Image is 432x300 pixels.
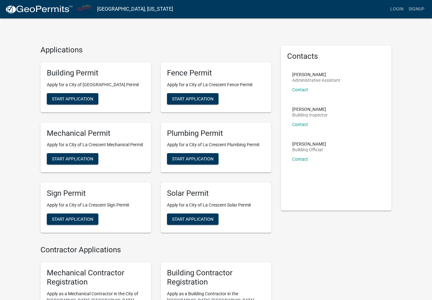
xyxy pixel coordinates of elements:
h5: Solar Permit [167,189,265,198]
p: Apply for a City of La Crescent Solar Permit [167,202,265,208]
span: Start Application [172,156,213,161]
span: Start Application [52,156,93,161]
a: [GEOGRAPHIC_DATA], [US_STATE] [97,4,173,15]
a: Login [388,3,406,15]
p: [PERSON_NAME] [292,142,326,146]
button: Start Application [167,93,219,105]
button: Start Application [47,153,98,165]
h4: Contractor Applications [40,245,271,255]
h5: Building Contractor Registration [167,268,265,287]
p: [PERSON_NAME] [292,107,328,111]
h5: Building Permit [47,69,145,78]
p: Apply for a City of [GEOGRAPHIC_DATA] Permit [47,81,145,88]
wm-workflow-list-section: Applications [40,45,271,238]
button: Start Application [167,153,219,165]
a: Contact [292,87,308,92]
p: [PERSON_NAME] [292,72,340,77]
p: Apply for a City of La Crescent Fence Permit [167,81,265,88]
img: City of La Crescent, Minnesota [78,5,92,13]
span: Start Application [52,217,93,222]
span: Start Application [52,96,93,101]
h5: Contacts [287,52,385,61]
button: Start Application [47,213,98,225]
a: Contact [292,157,308,162]
h4: Applications [40,45,271,55]
span: Start Application [172,96,213,101]
h5: Mechanical Permit [47,129,145,138]
button: Start Application [47,93,98,105]
button: Start Application [167,213,219,225]
p: Building Inspector [292,113,328,117]
h5: Plumbing Permit [167,129,265,138]
span: Start Application [172,217,213,222]
h5: Sign Permit [47,189,145,198]
p: Apply for a City of La Crescent Sign Permit [47,202,145,208]
a: Signup [406,3,427,15]
p: Administrative Assistant [292,78,340,82]
a: Contact [292,122,308,127]
p: Building Official [292,147,326,152]
h5: Mechanical Contractor Registration [47,268,145,287]
h5: Fence Permit [167,69,265,78]
p: Apply for a City of La Crescent Mechanical Permit [47,141,145,148]
p: Apply for a City of La Crescent Plumbing Permit [167,141,265,148]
